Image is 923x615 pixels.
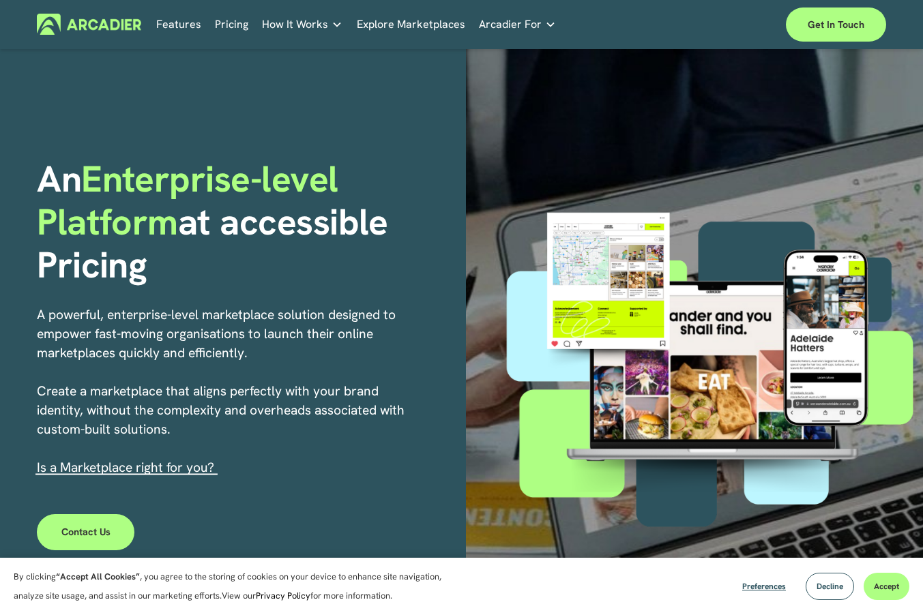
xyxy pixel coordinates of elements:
a: Privacy Policy [256,590,310,601]
a: folder dropdown [479,14,556,35]
button: Decline [806,573,854,600]
a: Contact Us [37,514,134,551]
p: A powerful, enterprise-level marketplace solution designed to empower fast-moving organisations t... [37,305,421,477]
span: Decline [817,581,843,592]
span: Preferences [742,581,786,592]
span: I [37,459,214,476]
a: Features [156,14,201,35]
button: Preferences [732,573,796,600]
span: Arcadier For [479,15,542,34]
a: Pricing [215,14,248,35]
span: How It Works [262,15,328,34]
a: s a Marketplace right for you? [40,459,214,476]
span: Accept [874,581,899,592]
a: folder dropdown [262,14,342,35]
h1: An at accessible Pricing [37,158,456,287]
button: Accept [864,573,909,600]
p: By clicking , you agree to the storing of cookies on your device to enhance site navigation, anal... [14,567,457,605]
span: Enterprise-level Platform [37,155,347,245]
a: Get in touch [786,7,886,42]
img: Arcadier [37,14,141,35]
a: Explore Marketplaces [357,14,465,35]
strong: “Accept All Cookies” [56,571,140,582]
